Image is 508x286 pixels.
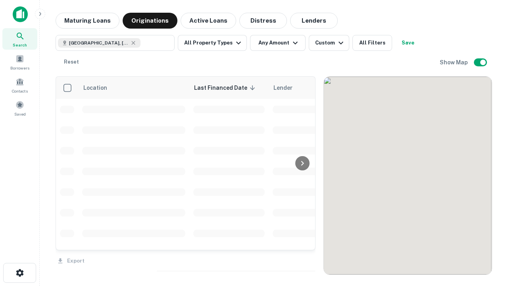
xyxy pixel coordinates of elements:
th: Lender [269,77,396,99]
img: capitalize-icon.png [13,6,28,22]
button: Active Loans [181,13,236,29]
iframe: Chat Widget [468,222,508,261]
button: Custom [309,35,349,51]
button: Lenders [290,13,338,29]
a: Borrowers [2,51,37,73]
button: All Property Types [178,35,247,51]
span: Saved [14,111,26,117]
div: 0 0 [324,77,492,274]
button: Distress [239,13,287,29]
span: Borrowers [10,65,29,71]
button: Maturing Loans [56,13,119,29]
a: Search [2,28,37,50]
a: Saved [2,97,37,119]
div: Custom [315,38,346,48]
span: Contacts [12,88,28,94]
button: Reset [59,54,84,70]
button: Originations [123,13,177,29]
button: All Filters [352,35,392,51]
span: [GEOGRAPHIC_DATA], [GEOGRAPHIC_DATA] [69,39,129,46]
button: Save your search to get updates of matches that match your search criteria. [395,35,421,51]
span: Location [83,83,117,93]
span: Last Financed Date [194,83,258,93]
a: Contacts [2,74,37,96]
span: Lender [273,83,292,93]
button: Any Amount [250,35,306,51]
span: Search [13,42,27,48]
th: Location [78,77,189,99]
th: Last Financed Date [189,77,269,99]
h6: Show Map [440,58,469,67]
